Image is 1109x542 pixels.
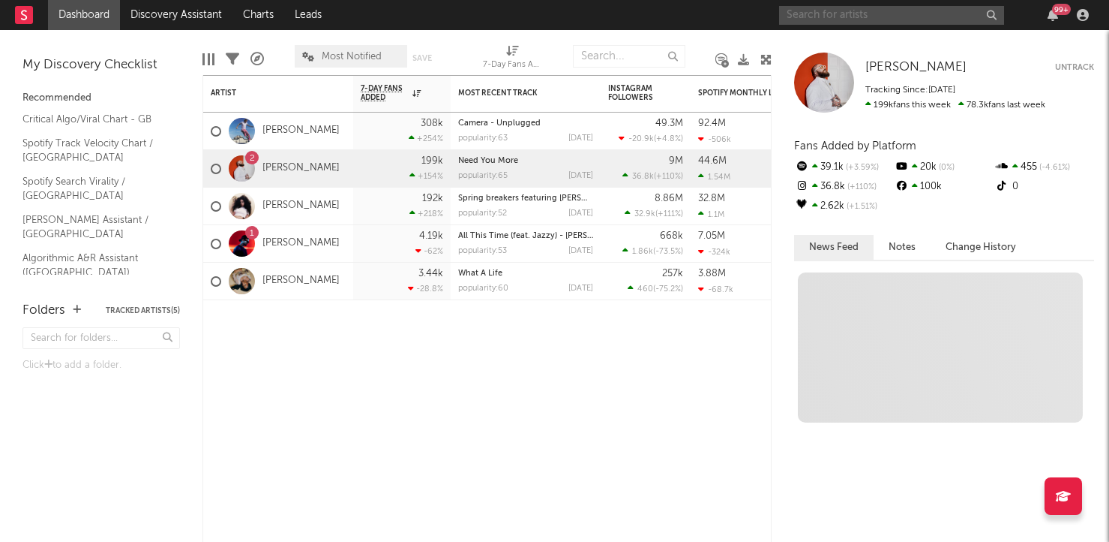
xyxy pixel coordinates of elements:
[698,231,725,241] div: 7.05M
[698,156,727,166] div: 44.6M
[409,209,443,218] div: +218 %
[766,150,833,188] svg: Chart title
[865,60,967,75] a: [PERSON_NAME]
[625,209,683,218] div: ( )
[22,357,180,375] div: Click to add a folder.
[865,61,967,74] span: [PERSON_NAME]
[794,197,894,216] div: 2.62k
[458,269,502,278] a: What A Life
[622,246,683,256] div: ( )
[262,200,340,212] a: [PERSON_NAME]
[458,232,593,240] div: All This Time (feat. Jazzy) - Armand Van Helden Remix
[698,172,730,182] div: 1.54M
[698,134,731,144] div: -506k
[994,177,1094,197] div: 0
[226,38,239,81] div: Filters
[458,209,507,218] div: popularity: 52
[211,89,323,98] div: Artist
[22,173,165,204] a: Spotify Search Virality / [GEOGRAPHIC_DATA]
[419,231,443,241] div: 4.19k
[412,54,432,62] button: Save
[766,263,833,300] svg: Chart title
[766,225,833,263] svg: Chart title
[632,248,653,256] span: 1.86k
[994,158,1094,177] div: 455
[415,246,443,256] div: -62 %
[794,177,894,197] div: 36.8k
[766,113,833,150] svg: Chart title
[458,134,508,143] div: popularity: 63
[262,275,340,288] a: [PERSON_NAME]
[458,194,625,203] a: Spring breakers featuring [PERSON_NAME]
[794,235,874,260] button: News Feed
[458,285,508,293] div: popularity: 60
[794,140,916,152] span: Fans Added by Platform
[794,158,894,177] div: 39.1k
[458,157,593,165] div: Need You More
[568,285,593,293] div: [DATE]
[1037,164,1070,172] span: -4.61 %
[637,285,653,294] span: 460
[844,203,877,211] span: +1.51 %
[937,164,955,172] span: 0 %
[22,111,165,128] a: Critical Algo/Viral Chart - GB
[106,307,180,315] button: Tracked Artists(5)
[655,194,683,203] div: 8.86M
[698,119,726,128] div: 92.4M
[458,172,508,180] div: popularity: 65
[634,210,655,218] span: 32.9k
[568,172,593,180] div: [DATE]
[865,101,951,110] span: 199k fans this week
[1055,60,1094,75] button: Untrack
[568,134,593,143] div: [DATE]
[202,38,214,81] div: Edit Columns
[22,135,165,166] a: Spotify Track Velocity Chart / [GEOGRAPHIC_DATA]
[22,212,165,242] a: [PERSON_NAME] Assistant / [GEOGRAPHIC_DATA]
[698,89,811,98] div: Spotify Monthly Listeners
[361,84,409,102] span: 7-Day Fans Added
[660,231,683,241] div: 668k
[628,284,683,294] div: ( )
[662,269,683,279] div: 257k
[1052,4,1071,15] div: 99 +
[458,247,507,255] div: popularity: 53
[1048,9,1058,21] button: 99+
[698,209,724,219] div: 1.1M
[422,194,443,203] div: 192k
[655,119,683,128] div: 49.3M
[632,173,654,181] span: 36.8k
[656,135,681,143] span: +4.8 %
[250,38,264,81] div: A&R Pipeline
[698,285,733,294] div: -68.7k
[845,183,877,191] span: +110 %
[458,157,518,165] a: Need You More
[458,119,593,128] div: Camera - Unplugged
[568,247,593,255] div: [DATE]
[458,194,593,203] div: Spring breakers featuring kesha
[22,89,180,107] div: Recommended
[655,248,681,256] span: -73.5 %
[619,134,683,143] div: ( )
[568,209,593,218] div: [DATE]
[22,302,65,320] div: Folders
[622,171,683,181] div: ( )
[458,232,657,240] a: All This Time (feat. Jazzy) - [PERSON_NAME] Remix
[262,162,340,175] a: [PERSON_NAME]
[408,284,443,294] div: -28.8 %
[262,125,340,137] a: [PERSON_NAME]
[669,156,683,166] div: 9M
[573,45,685,68] input: Search...
[22,56,180,74] div: My Discovery Checklist
[865,86,955,95] span: Tracking Since: [DATE]
[931,235,1031,260] button: Change History
[698,247,730,257] div: -324k
[458,119,541,128] a: Camera - Unplugged
[894,158,994,177] div: 20k
[418,269,443,279] div: 3.44k
[658,210,681,218] span: +111 %
[698,269,726,279] div: 3.88M
[409,171,443,181] div: +154 %
[844,164,879,172] span: +3.59 %
[458,89,571,98] div: Most Recent Track
[655,285,681,294] span: -75.2 %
